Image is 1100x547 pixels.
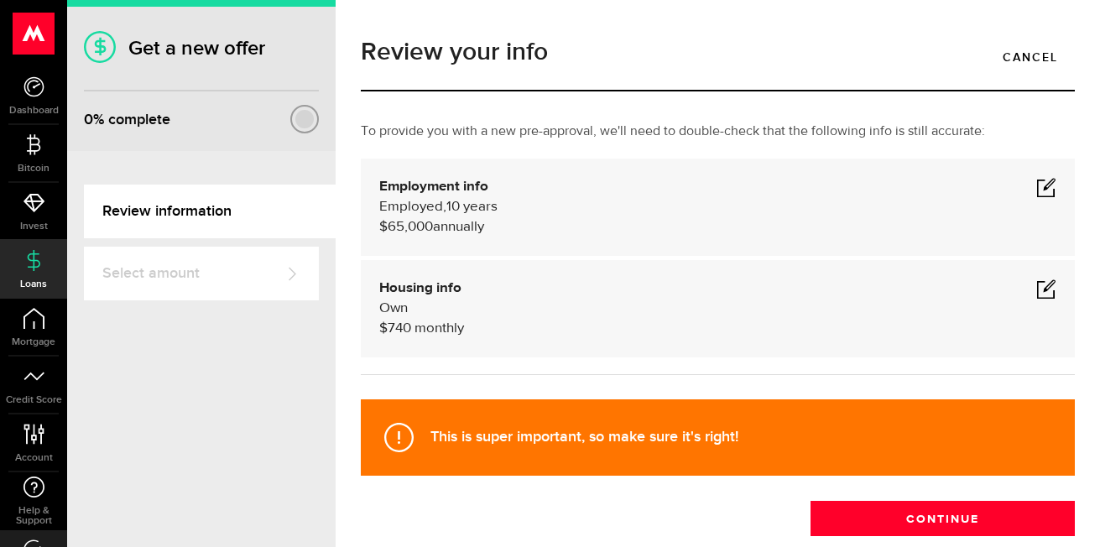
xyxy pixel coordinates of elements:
a: Select amount [84,247,319,300]
span: , [443,200,446,214]
button: Open LiveChat chat widget [13,7,64,57]
span: annually [433,220,484,234]
b: Employment info [379,180,488,194]
p: To provide you with a new pre-approval, we'll need to double-check that the following info is sti... [361,122,1075,142]
div: % complete [84,105,170,135]
span: $ [379,321,388,336]
span: 10 years [446,200,498,214]
strong: This is super important, so make sure it's right! [430,428,738,445]
span: 0 [84,111,93,128]
h1: Review your info [361,39,1075,65]
a: Review information [84,185,336,238]
b: Housing info [379,281,461,295]
span: Own [379,301,408,315]
button: Continue [811,501,1075,536]
h1: Get a new offer [84,36,319,60]
span: monthly [414,321,464,336]
span: Employed [379,200,443,214]
span: 740 [388,321,411,336]
span: $65,000 [379,220,433,234]
a: Cancel [986,39,1075,75]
